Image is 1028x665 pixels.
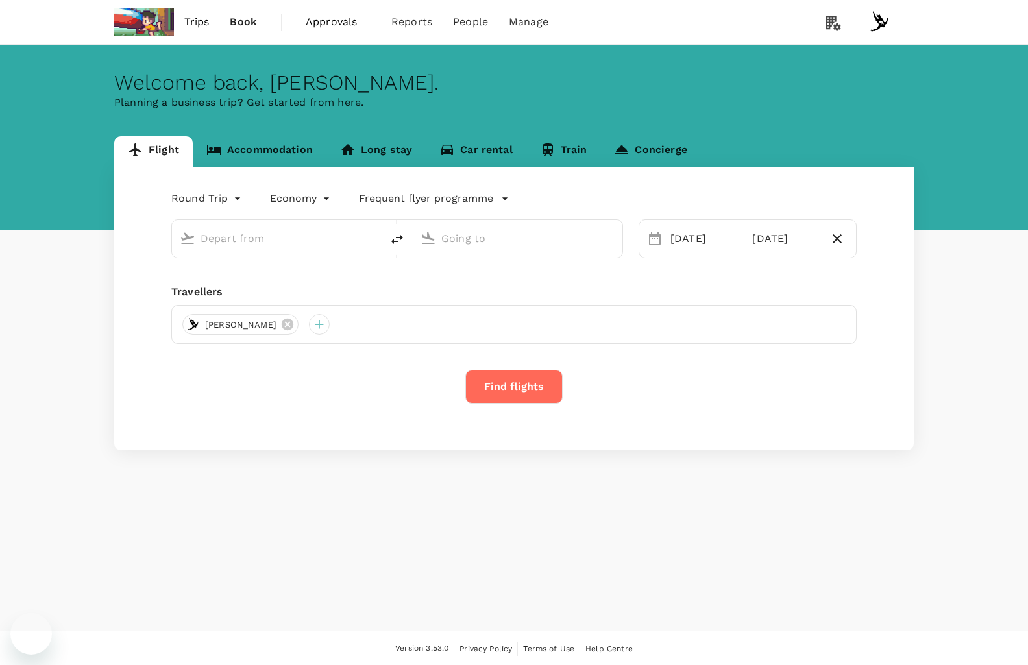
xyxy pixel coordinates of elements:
div: [DATE] [665,226,741,252]
a: Train [526,136,601,167]
a: Terms of Use [523,642,574,656]
span: Manage [509,14,548,30]
button: Open [613,237,616,239]
a: Privacy Policy [459,642,512,656]
span: [PERSON_NAME] [197,319,284,332]
a: Flight [114,136,193,167]
span: Approvals [306,14,371,30]
div: Economy [270,188,333,209]
span: Privacy Policy [459,644,512,653]
div: Round Trip [171,188,244,209]
span: Help Centre [585,644,633,653]
span: Reports [391,14,432,30]
div: Welcome back , [PERSON_NAME] . [114,71,914,95]
a: Accommodation [193,136,326,167]
span: Version 3.53.0 [395,642,448,655]
a: Help Centre [585,642,633,656]
span: Terms of Use [523,644,574,653]
button: Open [373,237,375,239]
img: faris testing [114,8,174,36]
p: Frequent flyer programme [359,191,493,206]
span: Book [230,14,257,30]
iframe: Button to launch messaging window [10,613,52,655]
div: [DATE] [747,226,823,252]
img: avatar-66d8022987598.jpeg [186,317,201,332]
div: [PERSON_NAME] [182,314,299,335]
input: Going to [441,228,595,248]
a: Long stay [326,136,426,167]
button: Frequent flyer programme [359,191,509,206]
button: Find flights [465,370,563,404]
a: Concierge [600,136,700,167]
p: Planning a business trip? Get started from here. [114,95,914,110]
button: delete [382,224,413,255]
a: Car rental [426,136,526,167]
span: Trips [184,14,210,30]
span: People [453,14,488,30]
div: Travellers [171,284,857,300]
img: Andreas Ginting [867,9,893,35]
input: Depart from [201,228,354,248]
